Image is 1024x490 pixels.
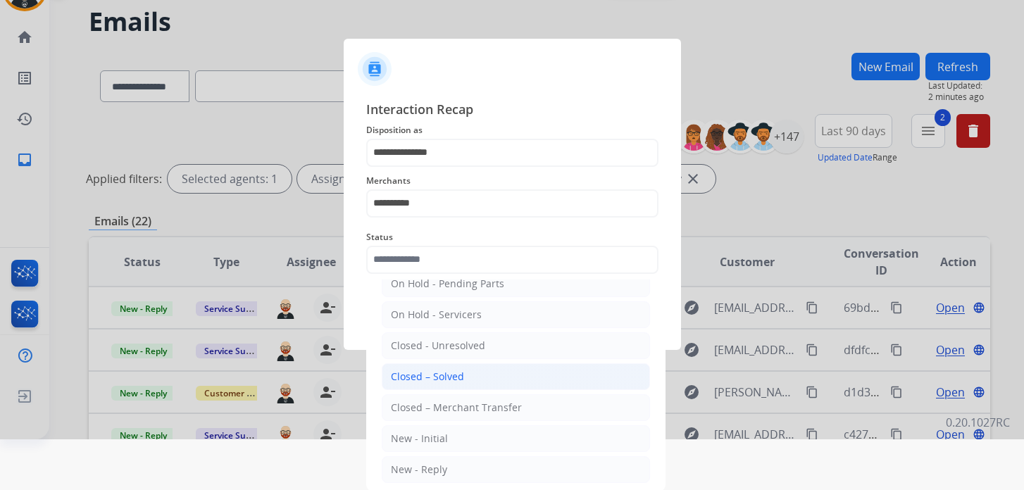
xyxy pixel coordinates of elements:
[391,308,482,322] div: On Hold - Servicers
[391,370,464,384] div: Closed – Solved
[366,99,658,122] span: Interaction Recap
[391,463,447,477] div: New - Reply
[366,172,658,189] span: Merchants
[946,414,1010,431] p: 0.20.1027RC
[366,122,658,139] span: Disposition as
[366,229,658,246] span: Status
[391,277,504,291] div: On Hold - Pending Parts
[391,339,485,353] div: Closed - Unresolved
[391,401,522,415] div: Closed – Merchant Transfer
[391,432,448,446] div: New - Initial
[358,52,392,86] img: contactIcon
